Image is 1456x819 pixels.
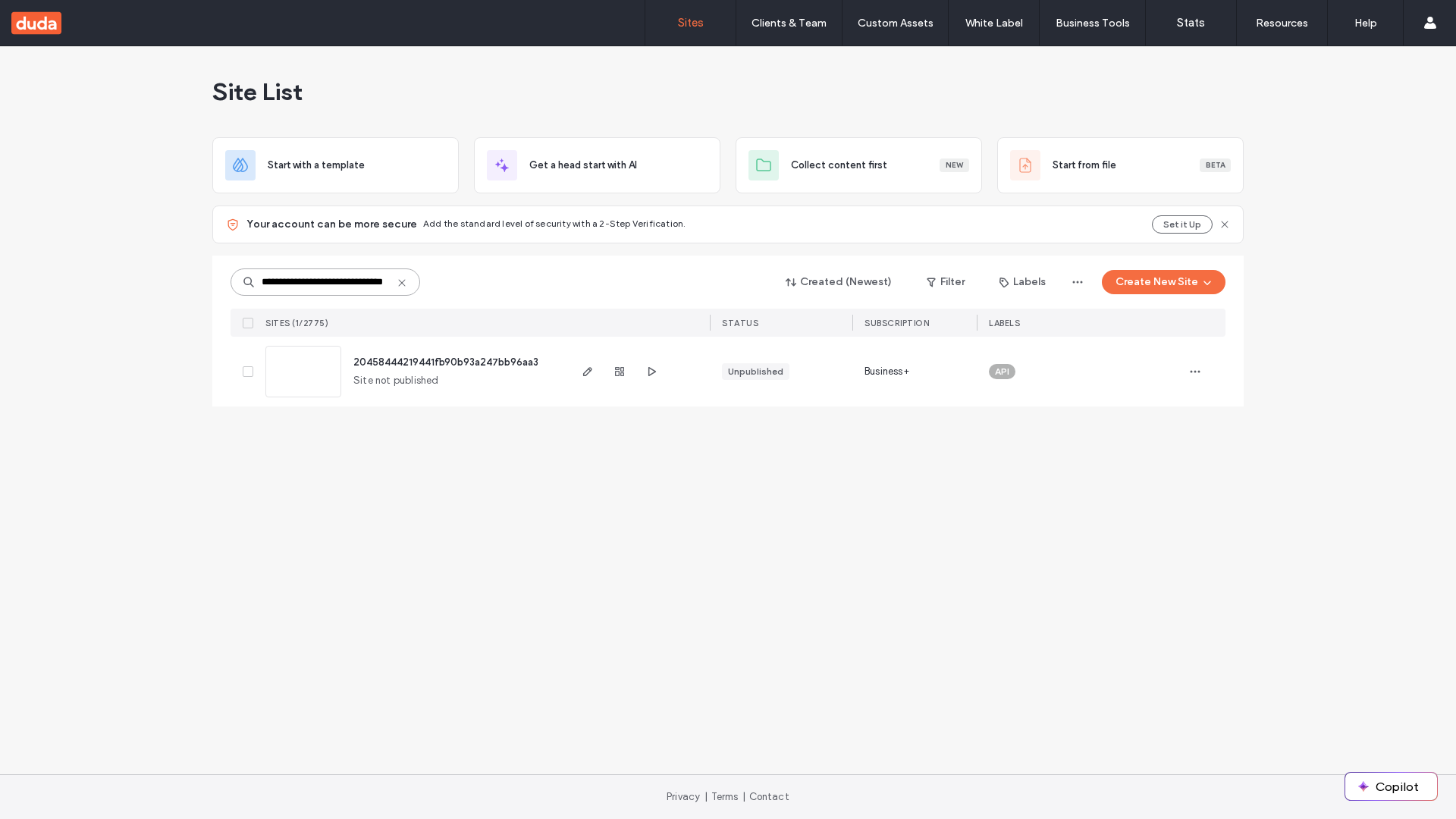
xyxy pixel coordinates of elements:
button: Labels [986,270,1059,294]
button: Set it Up [1152,215,1213,234]
label: Custom Assets [858,17,934,30]
div: Start with a template [212,137,459,193]
button: Filter [912,270,980,294]
span: Add the standard level of security with a 2-Step Verification. [423,218,686,229]
span: Start with a template [268,158,365,173]
label: Business Tools [1056,17,1130,30]
label: Sites [678,16,704,30]
span: Collect content first [791,158,887,173]
a: Terms [711,791,739,802]
label: Stats [1177,16,1205,30]
div: Start from fileBeta [997,137,1244,193]
span: Site List [212,77,303,107]
span: | [704,791,708,802]
label: Help [1354,17,1377,30]
button: Created (Newest) [773,270,905,294]
button: Create New Site [1102,270,1225,294]
div: Unpublished [728,365,783,378]
button: Copilot [1345,773,1437,800]
a: 20458444219441fb90b93a247bb96aa3 [353,356,538,368]
span: | [742,791,745,802]
span: Business+ [864,364,909,379]
label: Clients & Team [752,17,827,30]
span: Site not published [353,373,439,388]
a: Contact [749,791,789,802]
a: Privacy [667,791,700,802]
span: Your account can be more secure [246,217,417,232]
label: White Label [965,17,1023,30]
div: Beta [1200,158,1231,172]
span: API [995,365,1009,378]
span: STATUS [722,318,758,328]
span: SUBSCRIPTION [864,318,929,328]
div: Collect content firstNew [736,137,982,193]
span: Get a head start with AI [529,158,637,173]
span: Start from file [1053,158,1116,173]
div: New [940,158,969,172]
label: Resources [1256,17,1308,30]
span: LABELS [989,318,1020,328]
span: SITES (1/2775) [265,318,328,328]
div: Get a head start with AI [474,137,720,193]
